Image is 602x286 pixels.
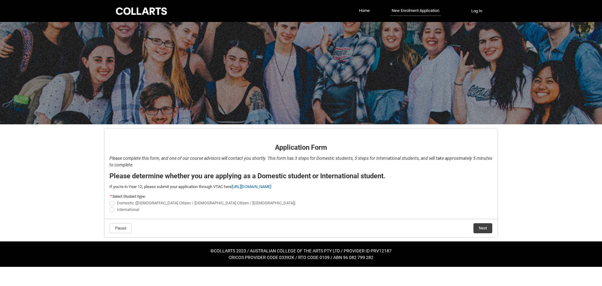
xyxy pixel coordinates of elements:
[275,143,327,151] strong: Application Form
[110,194,112,199] abbr: required
[104,128,498,238] article: REDU_Application_Form_for_Applicant flow
[109,172,385,180] strong: Please determine whether you are applying as a Domestic student or International student.
[232,184,271,189] a: [URL][DOMAIN_NAME]
[109,156,492,167] em: Please complete this form, and one of our course advisors will contact you shortly. This form has...
[117,207,139,212] span: International
[466,6,488,16] button: Log In
[473,223,492,233] button: Next
[109,133,168,139] strong: Application Form - Page 1
[110,223,132,233] button: Pause
[117,201,296,205] span: Domestic ([DEMOGRAPHIC_DATA] Citizen / [DEMOGRAPHIC_DATA] Citizen / [DEMOGRAPHIC_DATA])
[390,6,441,16] a: New Enrolment Application
[357,6,371,15] a: Home
[109,184,493,190] p: If you're in Year 12, please submit your application through VTAC here
[112,194,145,199] span: Select Student type:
